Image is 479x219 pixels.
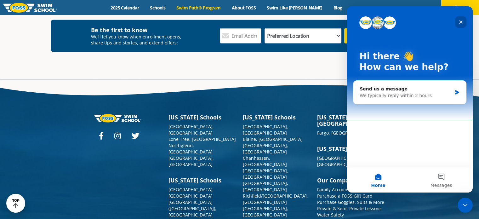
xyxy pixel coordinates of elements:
[226,5,261,11] a: About FOSS
[243,114,311,120] h3: [US_STATE] Schools
[168,124,214,136] a: [GEOGRAPHIC_DATA], [GEOGRAPHIC_DATA]
[317,155,362,167] a: [GEOGRAPHIC_DATA], [GEOGRAPHIC_DATA]
[317,199,384,205] a: Purchase Goggles, Suits & More
[317,146,385,152] h3: [US_STATE] School
[317,193,373,199] a: Purchase a FOSS Gift Card
[12,199,20,208] div: TOP
[317,114,385,127] h3: [US_STATE][GEOGRAPHIC_DATA]
[317,177,385,183] h3: Our Company
[243,168,288,180] a: [GEOGRAPHIC_DATA], [GEOGRAPHIC_DATA]
[317,212,344,218] a: Water Safety
[168,142,213,155] a: Northglenn, [GEOGRAPHIC_DATA]
[328,5,348,11] a: Blog
[168,187,214,199] a: [GEOGRAPHIC_DATA], [GEOGRAPHIC_DATA]
[317,187,349,193] a: Family Account
[317,205,382,211] a: Private & Semi-Private Lessons
[243,205,288,218] a: [GEOGRAPHIC_DATA], [GEOGRAPHIC_DATA]
[105,5,145,11] a: 2025 Calendar
[317,130,375,136] a: Fargo, [GEOGRAPHIC_DATA]
[91,26,186,34] h4: Be the first to know
[243,136,303,142] a: Blaine, [GEOGRAPHIC_DATA]
[94,114,141,123] img: Foss-logo-horizontal-white.svg
[261,5,328,11] a: Swim Like [PERSON_NAME]
[168,177,237,183] h3: [US_STATE] Schools
[168,199,216,218] a: [GEOGRAPHIC_DATA] ([GEOGRAPHIC_DATA]), [GEOGRAPHIC_DATA]
[243,124,288,136] a: [GEOGRAPHIC_DATA], [GEOGRAPHIC_DATA]
[91,34,186,46] p: We’ll let you know when enrollment opens, share tips and stories, and extend offers:
[171,5,226,11] a: Swim Path® Program
[243,193,308,205] a: Richfield/[GEOGRAPHIC_DATA], [GEOGRAPHIC_DATA]
[347,6,473,193] iframe: Intercom live chat
[243,155,287,167] a: Chanhassen, [GEOGRAPHIC_DATA]
[348,5,374,11] a: Careers
[458,198,473,213] iframe: Intercom live chat
[344,28,376,43] input: Subscribe
[145,5,171,11] a: Schools
[3,3,57,13] img: FOSS Swim School Logo
[243,142,288,155] a: [GEOGRAPHIC_DATA], [GEOGRAPHIC_DATA]
[243,180,288,193] a: [GEOGRAPHIC_DATA], [GEOGRAPHIC_DATA]
[220,28,261,43] input: Email Address
[168,114,237,120] h3: [US_STATE] Schools
[168,155,214,167] a: [GEOGRAPHIC_DATA], [GEOGRAPHIC_DATA]
[168,136,236,142] a: Lone Tree, [GEOGRAPHIC_DATA]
